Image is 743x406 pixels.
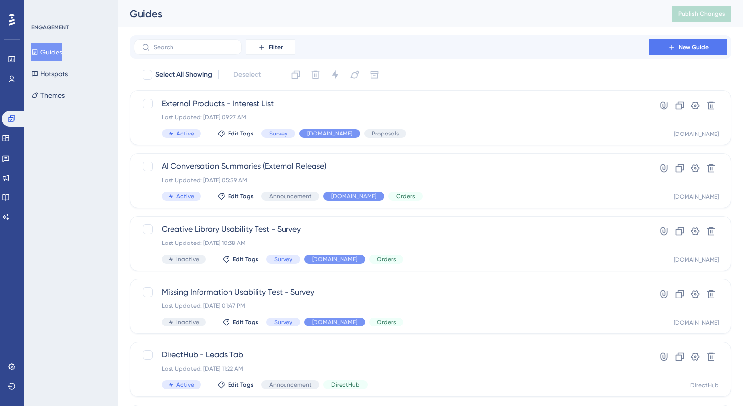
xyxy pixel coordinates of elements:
span: Select All Showing [155,69,212,81]
button: Edit Tags [222,318,258,326]
span: [DOMAIN_NAME] [331,192,376,200]
span: External Products - Interest List [162,98,621,109]
button: Publish Changes [672,6,731,22]
span: Survey [269,130,287,137]
span: Proposals [372,130,399,137]
span: Survey [274,255,292,263]
div: DirectHub [690,381,719,389]
span: New Guide [679,43,709,51]
button: Themes [31,86,65,104]
div: [DOMAIN_NAME] [674,256,719,264]
span: Active [176,130,194,137]
span: Active [176,192,194,200]
div: [DOMAIN_NAME] [674,193,719,201]
button: Edit Tags [222,255,258,263]
div: Last Updated: [DATE] 05:59 AM [162,176,621,184]
span: Filter [269,43,283,51]
button: Guides [31,43,62,61]
span: Inactive [176,255,199,263]
button: Filter [246,39,295,55]
div: Last Updated: [DATE] 10:38 AM [162,239,621,247]
div: [DOMAIN_NAME] [674,319,719,326]
input: Search [154,44,233,51]
div: Last Updated: [DATE] 11:22 AM [162,365,621,373]
span: Orders [396,192,415,200]
span: Active [176,381,194,389]
button: Hotspots [31,65,68,82]
span: AI Conversation Summaries (External Release) [162,161,621,172]
span: Missing Information Usability Test - Survey [162,286,621,298]
span: Inactive [176,318,199,326]
div: Guides [130,7,648,21]
button: New Guide [649,39,727,55]
span: DirectHub [331,381,360,389]
div: Last Updated: [DATE] 01:47 PM [162,302,621,310]
button: Edit Tags [217,192,254,200]
span: Announcement [269,381,312,389]
span: Creative Library Usability Test - Survey [162,223,621,235]
button: Edit Tags [217,381,254,389]
span: Survey [274,318,292,326]
div: [DOMAIN_NAME] [674,130,719,138]
span: Edit Tags [233,255,258,263]
div: Last Updated: [DATE] 09:27 AM [162,113,621,121]
span: Orders [377,318,396,326]
span: DirectHub - Leads Tab [162,349,621,361]
span: [DOMAIN_NAME] [307,130,352,137]
span: Edit Tags [228,130,254,137]
span: Orders [377,255,396,263]
span: [DOMAIN_NAME] [312,318,357,326]
button: Edit Tags [217,130,254,137]
div: ENGAGEMENT [31,24,69,31]
span: [DOMAIN_NAME] [312,255,357,263]
span: Deselect [233,69,261,81]
span: Edit Tags [228,192,254,200]
span: Publish Changes [678,10,725,18]
button: Deselect [225,66,270,83]
span: Announcement [269,192,312,200]
span: Edit Tags [228,381,254,389]
span: Edit Tags [233,318,258,326]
